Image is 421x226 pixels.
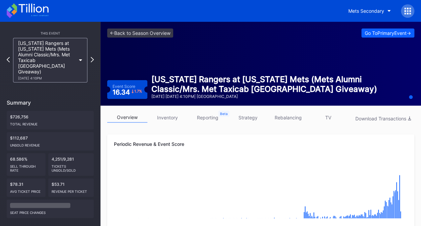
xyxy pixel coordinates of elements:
[7,99,94,106] div: Summary
[355,116,411,121] div: Download Transactions
[7,111,94,129] div: $726,756
[7,132,94,151] div: $112,687
[7,153,46,176] div: 68.586%
[151,74,405,94] div: [US_STATE] Rangers at [US_STATE] Mets (Mets Alumni Classic/Mrs. Met Taxicab [GEOGRAPHIC_DATA] Giv...
[228,112,268,123] a: strategy
[7,178,46,197] div: $78.31
[48,178,94,197] div: $53.71
[188,112,228,123] a: reporting
[268,112,308,123] a: rebalancing
[52,162,90,172] div: Tickets Unsold/Sold
[107,112,147,123] a: overview
[352,114,414,123] button: Download Transactions
[365,30,411,36] div: Go To Primary Event ->
[18,40,76,80] div: [US_STATE] Rangers at [US_STATE] Mets (Mets Alumni Classic/Mrs. Met Taxicab [GEOGRAPHIC_DATA] Giv...
[7,31,94,35] div: This Event
[114,141,408,147] div: Periodic Revenue & Event Score
[10,140,90,147] div: Unsold Revenue
[151,94,405,99] div: [DATE] [DATE] 4:10PM | [GEOGRAPHIC_DATA]
[18,76,76,80] div: [DATE] 4:10PM
[114,159,407,226] svg: Chart title
[113,84,135,89] div: Event Score
[48,153,94,176] div: 4,251/9,281
[10,208,90,215] div: seat price changes
[52,187,90,193] div: Revenue per ticket
[10,119,90,126] div: Total Revenue
[113,89,142,96] div: 16.34
[308,112,348,123] a: TV
[361,29,414,38] button: Go ToPrimaryEvent->
[343,5,396,17] button: Mets Secondary
[147,112,188,123] a: inventory
[10,187,42,193] div: Avg ticket price
[107,29,173,38] a: <-Back to Season Overview
[10,162,42,172] div: Sell Through Rate
[134,90,142,93] div: 1.7 %
[348,8,384,14] div: Mets Secondary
